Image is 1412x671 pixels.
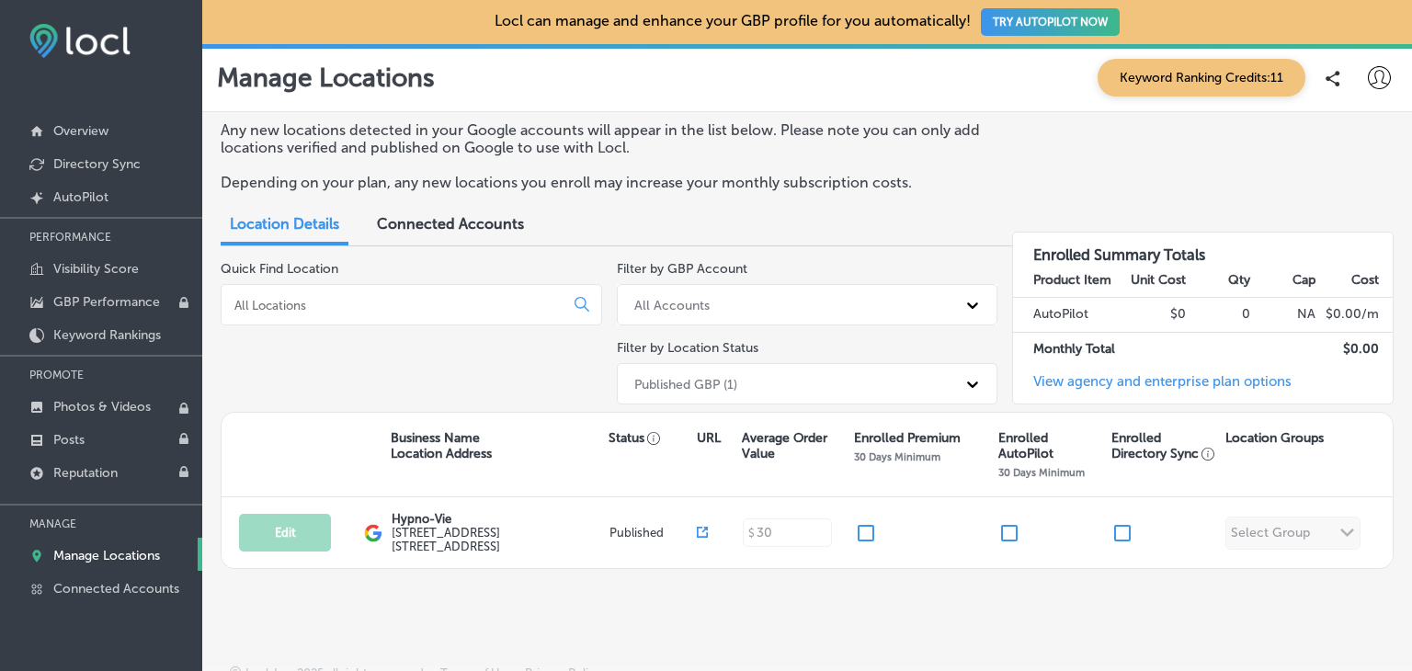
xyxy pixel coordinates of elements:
[53,432,85,448] p: Posts
[53,123,108,139] p: Overview
[53,189,108,205] p: AutoPilot
[221,174,983,191] p: Depending on your plan, any new locations you enroll may increase your monthly subscription costs.
[854,430,961,446] p: Enrolled Premium
[53,581,179,597] p: Connected Accounts
[221,261,338,277] label: Quick Find Location
[697,430,721,446] p: URL
[392,526,605,553] label: [STREET_ADDRESS] [STREET_ADDRESS]
[364,524,382,542] img: logo
[1033,272,1111,288] strong: Product Item
[53,294,160,310] p: GBP Performance
[53,399,151,415] p: Photos & Videos
[53,261,139,277] p: Visibility Score
[1013,298,1122,332] td: AutoPilot
[1251,298,1316,332] td: NA
[230,215,339,233] span: Location Details
[1098,59,1305,97] span: Keyword Ranking Credits: 11
[609,526,697,540] p: Published
[53,465,118,481] p: Reputation
[53,327,161,343] p: Keyword Rankings
[1122,264,1187,298] th: Unit Cost
[1187,264,1252,298] th: Qty
[391,430,492,461] p: Business Name Location Address
[53,548,160,563] p: Manage Locations
[1111,430,1216,461] p: Enrolled Directory Sync
[1122,298,1187,332] td: $0
[1251,264,1316,298] th: Cap
[392,512,605,526] p: Hypno-Vie
[233,297,560,313] input: All Locations
[1187,298,1252,332] td: 0
[1013,233,1393,264] h3: Enrolled Summary Totals
[1013,332,1122,366] td: Monthly Total
[998,430,1103,461] p: Enrolled AutoPilot
[221,121,983,156] p: Any new locations detected in your Google accounts will appear in the list below. Please note you...
[377,215,524,233] span: Connected Accounts
[29,24,131,58] img: fda3e92497d09a02dc62c9cd864e3231.png
[998,466,1085,479] p: 30 Days Minimum
[53,156,141,172] p: Directory Sync
[854,450,940,463] p: 30 Days Minimum
[1225,430,1324,446] p: Location Groups
[239,514,331,552] button: Edit
[742,430,845,461] p: Average Order Value
[1013,373,1292,404] a: View agency and enterprise plan options
[634,376,737,392] div: Published GBP (1)
[981,8,1120,36] button: TRY AUTOPILOT NOW
[1316,298,1393,332] td: $ 0.00 /m
[609,430,696,446] p: Status
[617,261,747,277] label: Filter by GBP Account
[1316,264,1393,298] th: Cost
[1316,332,1393,366] td: $ 0.00
[634,297,710,313] div: All Accounts
[617,340,758,356] label: Filter by Location Status
[217,63,435,93] p: Manage Locations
